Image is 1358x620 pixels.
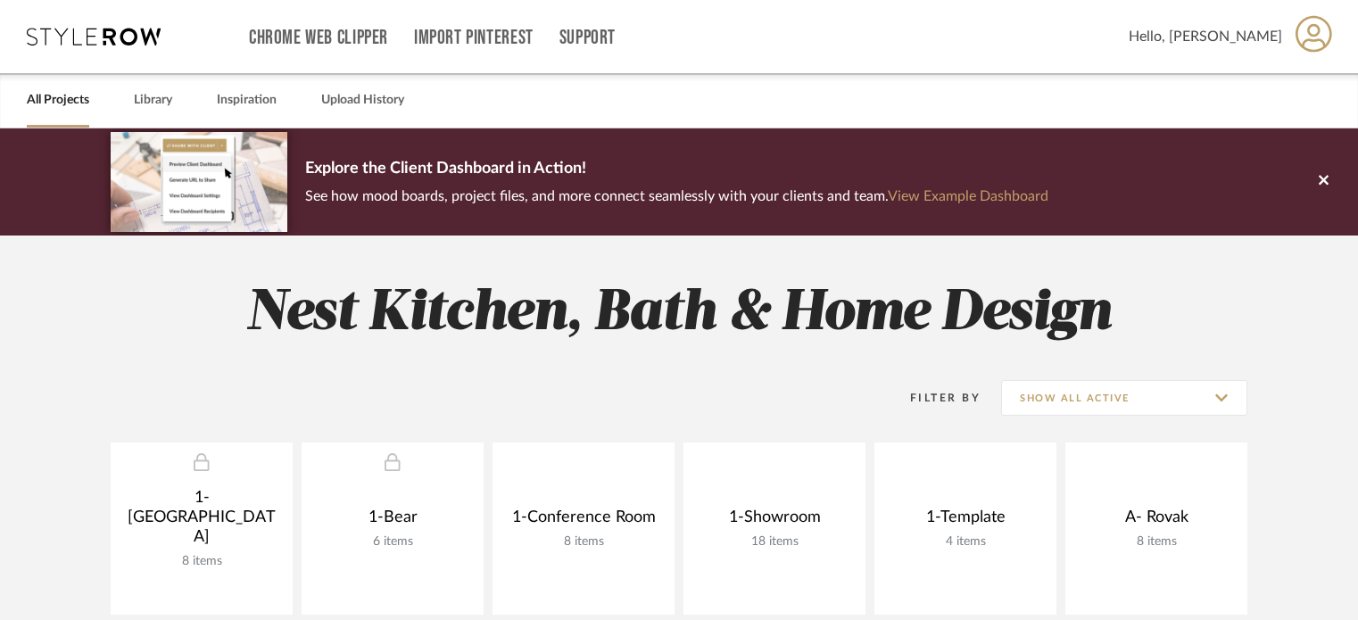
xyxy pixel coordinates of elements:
[134,88,172,112] a: Library
[888,189,1048,203] a: View Example Dashboard
[698,534,851,550] div: 18 items
[316,508,469,534] div: 1-Bear
[559,30,616,45] a: Support
[889,534,1042,550] div: 4 items
[1080,508,1233,534] div: A- Rovak
[37,280,1321,347] h2: Nest Kitchen, Bath & Home Design
[217,88,277,112] a: Inspiration
[305,155,1048,184] p: Explore the Client Dashboard in Action!
[27,88,89,112] a: All Projects
[316,534,469,550] div: 6 items
[507,508,660,534] div: 1-Conference Room
[887,389,981,407] div: Filter By
[1080,534,1233,550] div: 8 items
[321,88,404,112] a: Upload History
[414,30,534,45] a: Import Pinterest
[507,534,660,550] div: 8 items
[125,554,278,569] div: 8 items
[698,508,851,534] div: 1-Showroom
[111,132,287,231] img: d5d033c5-7b12-40c2-a960-1ecee1989c38.png
[249,30,388,45] a: Chrome Web Clipper
[125,488,278,554] div: 1- [GEOGRAPHIC_DATA]
[305,184,1048,209] p: See how mood boards, project files, and more connect seamlessly with your clients and team.
[889,508,1042,534] div: 1-Template
[1129,26,1282,47] span: Hello, [PERSON_NAME]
